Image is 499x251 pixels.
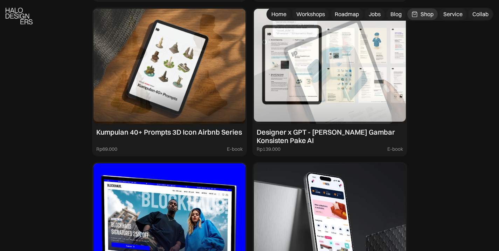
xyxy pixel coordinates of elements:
div: Service [443,11,463,18]
a: Collab [468,8,493,20]
div: E-book [227,146,243,152]
div: Shop [421,11,434,18]
div: E-book [387,146,403,152]
div: Jobs [369,11,381,18]
div: Blog [390,11,402,18]
a: Service [439,8,467,20]
div: Home [271,11,286,18]
a: Blog [386,8,406,20]
a: Roadmap [331,8,363,20]
div: Workshops [296,11,325,18]
a: Kumpulan 40+ Prompts 3D Icon Airbnb SeriesRp69.000E-book [92,7,247,156]
a: Shop [407,8,438,20]
div: Rp139.000 [257,146,280,152]
a: Designer x GPT - [PERSON_NAME] Gambar Konsisten Pake AIRp139.000E-book [252,7,407,156]
div: Rp69.000 [96,146,117,152]
div: Roadmap [335,11,359,18]
div: Designer x GPT - [PERSON_NAME] Gambar Konsisten Pake AI [257,128,403,145]
a: Workshops [292,8,329,20]
div: Kumpulan 40+ Prompts 3D Icon Airbnb Series [96,128,242,136]
a: Jobs [365,8,385,20]
div: Collab [472,11,488,18]
a: Home [267,8,291,20]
